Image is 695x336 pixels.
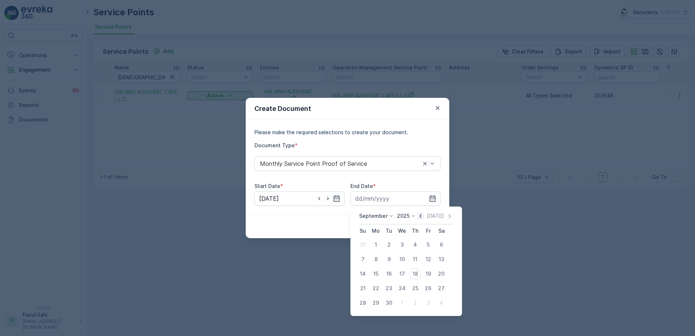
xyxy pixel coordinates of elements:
[435,283,447,294] div: 27
[409,283,421,294] div: 25
[422,297,434,309] div: 3
[254,104,311,114] p: Create Document
[396,297,408,309] div: 1
[370,239,382,251] div: 1
[422,239,434,251] div: 5
[370,297,382,309] div: 29
[422,224,435,237] th: Friday
[357,253,369,265] div: 7
[409,239,421,251] div: 4
[357,297,369,309] div: 28
[254,129,441,136] p: Please make the required selections to create your document.
[422,253,434,265] div: 12
[435,239,447,251] div: 6
[370,268,382,280] div: 15
[396,239,408,251] div: 3
[350,183,373,189] label: End Date
[254,191,345,206] input: dd/mm/yyyy
[357,268,369,280] div: 14
[409,253,421,265] div: 11
[435,268,447,280] div: 20
[396,253,408,265] div: 10
[356,224,369,237] th: Sunday
[422,268,434,280] div: 19
[396,268,408,280] div: 17
[409,297,421,309] div: 2
[397,212,410,220] p: 2025
[409,268,421,280] div: 18
[370,253,382,265] div: 8
[350,191,441,206] input: dd/mm/yyyy
[435,297,447,309] div: 4
[383,297,395,309] div: 30
[395,224,409,237] th: Wednesday
[409,224,422,237] th: Thursday
[383,239,395,251] div: 2
[357,283,369,294] div: 21
[383,268,395,280] div: 16
[427,212,444,220] p: [DATE]
[254,142,295,148] label: Document Type
[383,253,395,265] div: 9
[396,283,408,294] div: 24
[382,224,395,237] th: Tuesday
[370,283,382,294] div: 22
[357,239,369,251] div: 31
[359,212,387,220] p: September
[369,224,382,237] th: Monday
[435,224,448,237] th: Saturday
[422,283,434,294] div: 26
[435,253,447,265] div: 13
[383,283,395,294] div: 23
[254,183,280,189] label: Start Date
